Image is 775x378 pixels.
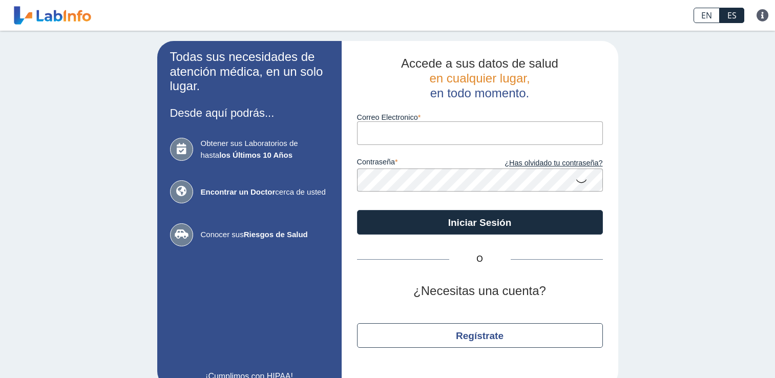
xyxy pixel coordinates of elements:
a: ¿Has olvidado tu contraseña? [480,158,603,169]
b: Encontrar un Doctor [201,187,276,196]
b: los Últimos 10 Años [219,151,292,159]
a: EN [694,8,720,23]
label: contraseña [357,158,480,169]
button: Iniciar Sesión [357,210,603,235]
span: Conocer sus [201,229,329,241]
h3: Desde aquí podrás... [170,107,329,119]
span: O [449,253,511,265]
h2: Todas sus necesidades de atención médica, en un solo lugar. [170,50,329,94]
span: en cualquier lugar, [429,71,530,85]
span: Accede a sus datos de salud [401,56,558,70]
button: Regístrate [357,323,603,348]
a: ES [720,8,744,23]
label: Correo Electronico [357,113,603,121]
span: Obtener sus Laboratorios de hasta [201,138,329,161]
b: Riesgos de Salud [244,230,308,239]
span: cerca de usted [201,186,329,198]
h2: ¿Necesitas una cuenta? [357,284,603,299]
span: en todo momento. [430,86,529,100]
